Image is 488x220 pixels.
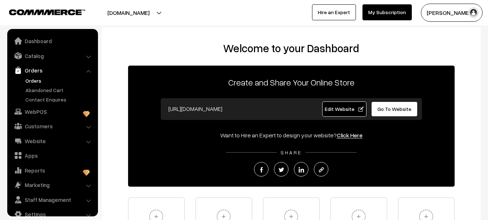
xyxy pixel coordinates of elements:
a: Dashboard [9,34,95,47]
a: Marketing [9,178,95,191]
button: [DOMAIN_NAME] [82,4,175,22]
a: Customers [9,120,95,133]
a: COMMMERCE [9,7,73,16]
div: Want to Hire an Expert to design your website? [128,131,455,140]
button: [PERSON_NAME] [421,4,483,22]
span: Go To Website [377,106,411,112]
h2: Welcome to your Dashboard [109,42,473,55]
img: COMMMERCE [9,9,85,15]
a: Orders [9,64,95,77]
a: Hire an Expert [312,4,356,20]
a: Catalog [9,49,95,62]
img: user [468,7,479,18]
a: Abandoned Cart [24,86,95,94]
a: Click Here [337,132,362,139]
a: WebPOS [9,105,95,118]
a: Apps [9,149,95,162]
span: Edit Website [325,106,364,112]
a: Website [9,134,95,148]
a: My Subscription [362,4,412,20]
a: Edit Website [322,101,366,117]
a: Contact Enquires [24,96,95,103]
a: Reports [9,164,95,177]
a: Go To Website [371,101,418,117]
span: SHARE [277,149,305,155]
a: Staff Management [9,193,95,206]
p: Create and Share Your Online Store [128,76,455,89]
a: Orders [24,77,95,84]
